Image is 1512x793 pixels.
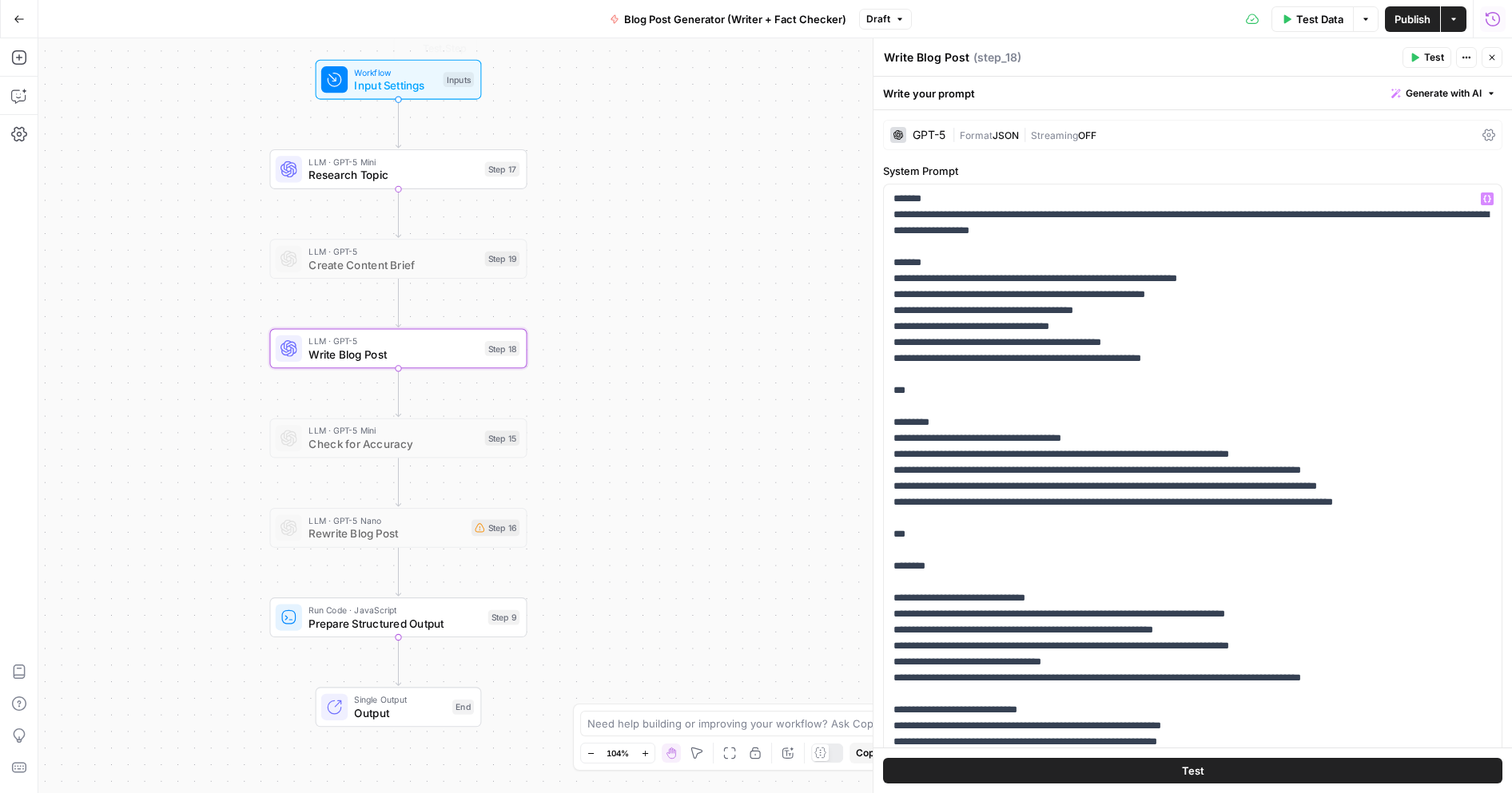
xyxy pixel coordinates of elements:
button: Generate with AI [1385,83,1502,104]
span: Prepare Structured Output [308,615,481,632]
span: LLM · GPT-5 [308,335,478,348]
div: End [452,700,474,715]
span: Test [1424,50,1444,65]
g: Edge from step_15 to step_16 [396,458,400,506]
span: Single Output [354,693,445,707]
span: LLM · GPT-5 [308,244,478,258]
button: Test [1403,47,1451,68]
div: LLM · GPT-5 MiniResearch TopicStep 17 [269,149,527,189]
span: Rewrite Blog Post [308,525,464,542]
span: OFF [1078,129,1096,141]
span: 104% [607,747,629,759]
g: Edge from step_17 to step_19 [396,189,400,237]
div: GPT-5 [913,129,945,141]
button: Test [883,758,1502,783]
div: Single OutputOutputEnd [269,687,527,727]
div: LLM · GPT-5 MiniCheck for AccuracyStep 15 [269,418,527,458]
span: LLM · GPT-5 Mini [308,424,478,438]
span: Draft [866,12,890,26]
span: LLM · GPT-5 Nano [308,513,464,527]
g: Edge from start to step_17 [396,100,400,148]
div: Step 17 [485,162,520,177]
span: Input Settings [354,77,436,94]
span: ( step_18 ) [973,50,1021,65]
div: Step 18 [485,341,520,356]
span: Workflow [354,65,436,79]
span: Output [354,704,445,721]
div: LLM · GPT-5Write Blog PostStep 18 [269,328,527,368]
button: Draft [859,9,912,30]
div: Step 15 [485,430,520,446]
span: | [952,126,960,142]
span: Create Content Brief [308,256,478,273]
span: | [1019,126,1031,142]
g: Edge from step_9 to end [396,637,400,685]
span: Run Code · JavaScript [308,603,481,617]
span: Copy [856,746,880,760]
span: Streaming [1031,129,1078,141]
button: Blog Post Generator (Writer + Fact Checker) [600,6,856,32]
span: Format [960,129,993,141]
g: Edge from step_18 to step_15 [396,368,400,416]
button: Test Data [1271,6,1353,32]
button: Copy [850,743,886,763]
span: Test Data [1296,11,1343,27]
div: Step 16 [472,519,519,536]
span: Test [1182,763,1204,779]
div: WorkflowInput SettingsInputsTest Step [269,60,527,100]
span: Research Topic [308,167,478,184]
div: Inputs [444,72,474,87]
span: Write Blog Post [308,346,478,363]
span: Check for Accuracy [308,435,478,452]
label: System Prompt [883,163,1502,179]
span: Blog Post Generator (Writer + Fact Checker) [624,11,846,27]
div: Step 9 [488,610,519,625]
div: LLM · GPT-5 NanoRewrite Blog PostStep 16 [269,508,527,548]
button: Publish [1385,6,1440,32]
div: Run Code · JavaScriptPrepare Structured OutputStep 9 [269,597,527,637]
span: Generate with AI [1406,86,1482,101]
span: Publish [1395,11,1430,27]
g: Edge from step_16 to step_9 [396,548,400,596]
div: Write your prompt [873,77,1512,109]
span: LLM · GPT-5 Mini [308,155,478,169]
div: Step 19 [485,252,520,267]
div: LLM · GPT-5Create Content BriefStep 19 [269,239,527,279]
span: JSON [993,129,1019,141]
textarea: Write Blog Post [884,50,969,65]
g: Edge from step_19 to step_18 [396,279,400,327]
